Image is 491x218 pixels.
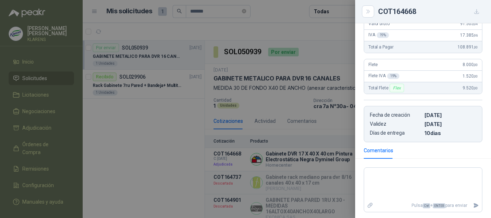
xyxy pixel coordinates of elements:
[433,203,445,208] span: ENTER
[423,203,430,208] span: Ctrl
[370,130,422,136] p: Días de entrega
[460,21,478,26] span: 91.505
[368,62,378,67] span: Flete
[364,147,393,154] div: Comentarios
[473,86,478,90] span: ,00
[368,84,405,92] span: Total Flete
[387,73,400,79] div: 19 %
[368,73,399,79] span: Flete IVA
[473,45,478,49] span: ,00
[376,199,471,212] p: Pulsa + para enviar
[470,199,482,212] button: Enviar
[368,21,389,26] span: Valor bruto
[473,33,478,37] span: ,96
[425,130,476,136] p: 10 dias
[364,7,372,16] button: Close
[473,63,478,67] span: ,00
[425,112,476,118] p: [DATE]
[460,33,478,38] span: 17.385
[368,45,394,50] span: Total a Pagar
[370,112,422,118] p: Fecha de creación
[378,6,482,17] div: COT164668
[463,85,478,91] span: 9.520
[370,121,422,127] p: Validez
[425,121,476,127] p: [DATE]
[377,32,389,38] div: 19 %
[473,74,478,78] span: ,00
[390,84,404,92] div: Flex
[463,74,478,79] span: 1.520
[368,32,389,38] span: IVA
[473,22,478,26] span: ,04
[458,45,478,50] span: 108.891
[463,62,478,67] span: 8.000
